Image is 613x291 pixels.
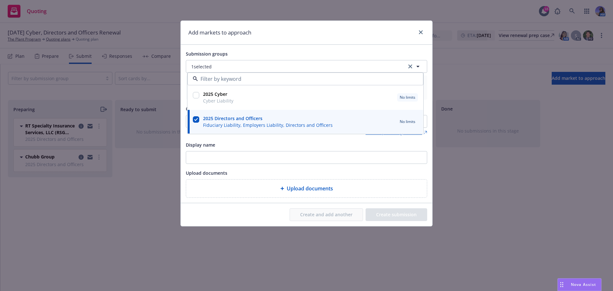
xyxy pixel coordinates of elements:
span: Upload documents [287,185,333,192]
div: Drag to move [558,279,566,291]
span: Upload documents [186,170,227,176]
div: Upload documents [186,179,427,198]
span: Cyber Liability [203,98,233,104]
input: Filter by keyword [198,75,410,83]
span: Fiduciary Liability, Employers Liability, Directors and Officers [203,122,333,129]
strong: 2025 Directors and Officers [203,116,262,122]
span: Nova Assist [571,282,596,287]
button: Nothing selected [186,115,427,128]
span: 1 selected [191,63,212,70]
a: close [417,28,425,36]
button: Nova Assist [557,278,602,291]
h1: Add markets to approach [188,28,251,37]
span: No limits [400,119,415,125]
span: No limits [400,95,415,101]
span: Submission groups [186,51,228,57]
a: clear selection [406,63,414,70]
strong: 2025 Cyber [203,91,227,97]
span: Display name [186,142,215,148]
button: 1selectedclear selection [186,60,427,73]
span: Carrier, program administrator, or wholesaler [186,106,286,112]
